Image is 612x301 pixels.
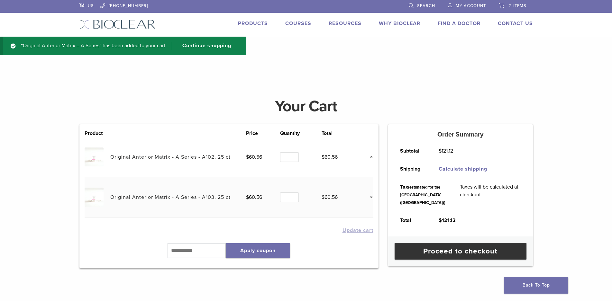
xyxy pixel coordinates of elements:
[322,129,356,137] th: Total
[226,243,290,258] button: Apply coupon
[365,193,373,201] a: Remove this item
[322,154,338,160] bdi: 60.56
[393,160,432,178] th: Shipping
[393,178,453,211] th: Tax
[85,129,110,137] th: Product
[456,3,486,8] span: My Account
[246,154,262,160] bdi: 60.56
[79,20,156,29] img: Bioclear
[395,243,526,260] a: Proceed to checkout
[417,3,435,8] span: Search
[439,166,487,172] a: Calculate shipping
[246,194,249,200] span: $
[439,148,453,154] bdi: 121.12
[322,194,338,200] bdi: 60.56
[439,217,442,224] span: $
[400,185,445,205] small: (estimated for the [GEOGRAPHIC_DATA] ([GEOGRAPHIC_DATA]))
[388,131,533,138] h5: Order Summary
[439,217,456,224] bdi: 121.12
[509,3,526,8] span: 2 items
[238,20,268,27] a: Products
[498,20,533,27] a: Contact Us
[504,277,568,294] a: Back To Top
[246,154,249,160] span: $
[393,142,432,160] th: Subtotal
[246,194,262,200] bdi: 60.56
[365,153,373,161] a: Remove this item
[280,129,322,137] th: Quantity
[343,228,373,233] button: Update cart
[453,178,528,211] td: Taxes will be calculated at checkout
[322,154,324,160] span: $
[110,194,231,200] a: Original Anterior Matrix - A Series - A103, 25 ct
[379,20,420,27] a: Why Bioclear
[393,211,432,229] th: Total
[285,20,311,27] a: Courses
[246,129,280,137] th: Price
[322,194,324,200] span: $
[75,99,538,114] h1: Your Cart
[329,20,361,27] a: Resources
[439,148,442,154] span: $
[172,42,236,50] a: Continue shopping
[85,147,104,166] img: Original Anterior Matrix - A Series - A102, 25 ct
[85,188,104,207] img: Original Anterior Matrix - A Series - A103, 25 ct
[438,20,480,27] a: Find A Doctor
[110,154,231,160] a: Original Anterior Matrix - A Series - A102, 25 ct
